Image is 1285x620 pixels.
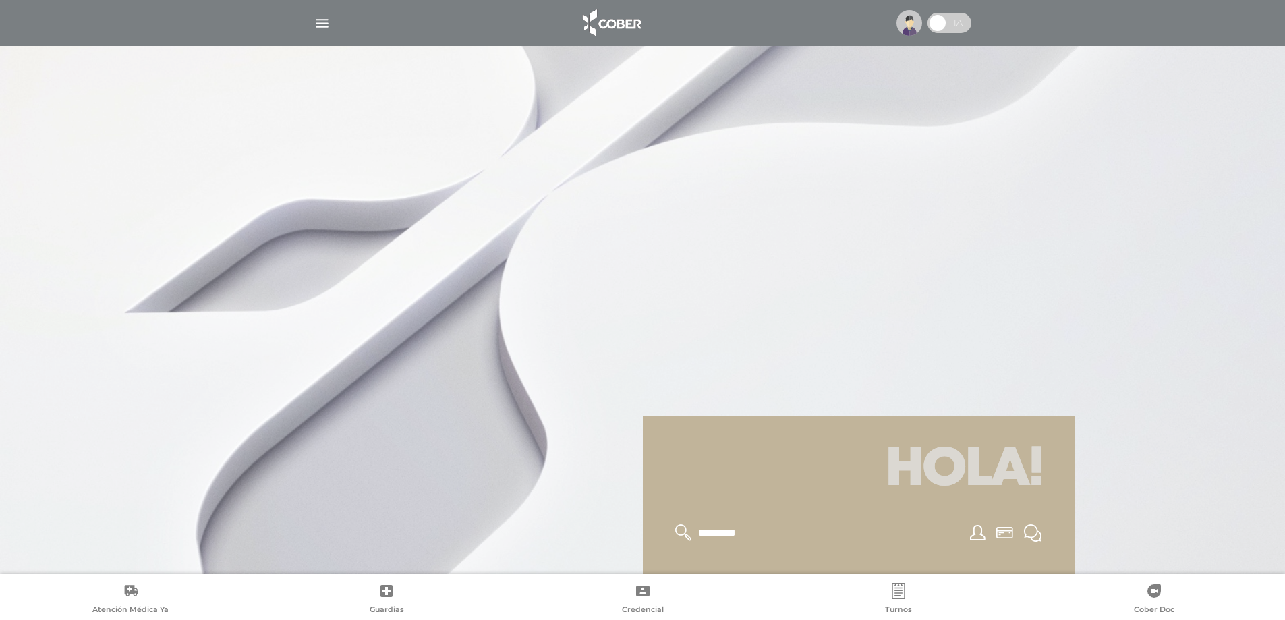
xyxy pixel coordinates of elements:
[1134,604,1174,617] span: Cober Doc
[370,604,404,617] span: Guardias
[3,583,258,617] a: Atención Médica Ya
[92,604,169,617] span: Atención Médica Ya
[896,10,922,36] img: profile-placeholder.svg
[770,583,1026,617] a: Turnos
[1027,583,1282,617] a: Cober Doc
[659,432,1058,508] h1: Hola!
[622,604,664,617] span: Credencial
[515,583,770,617] a: Credencial
[258,583,514,617] a: Guardias
[314,15,331,32] img: Cober_menu-lines-white.svg
[885,604,912,617] span: Turnos
[575,7,646,39] img: logo_cober_home-white.png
